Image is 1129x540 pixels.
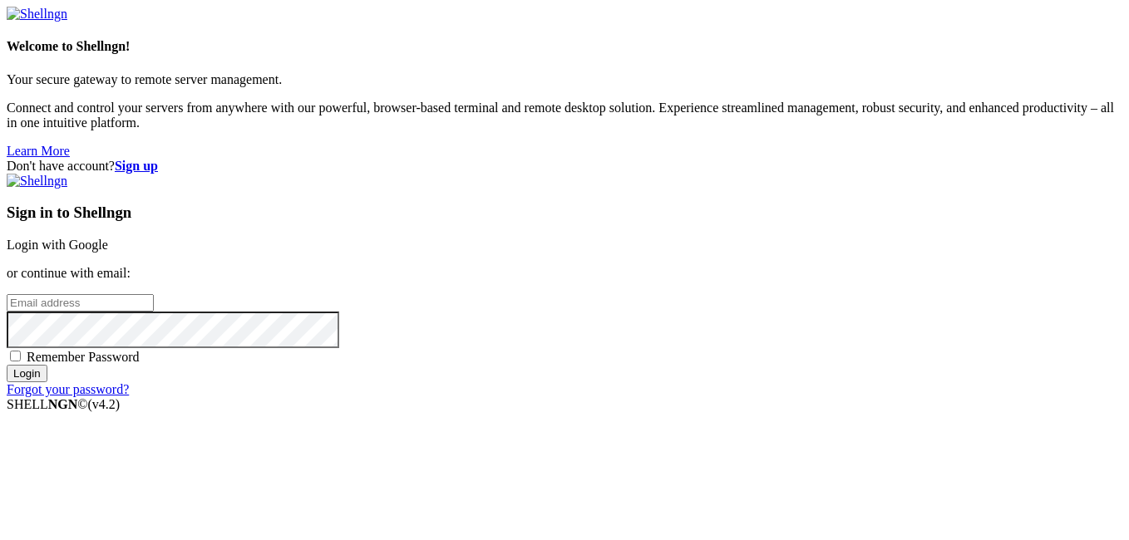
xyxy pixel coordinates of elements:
[7,266,1122,281] p: or continue with email:
[7,238,108,252] a: Login with Google
[7,159,1122,174] div: Don't have account?
[48,397,78,411] b: NGN
[88,397,121,411] span: 4.2.0
[7,72,1122,87] p: Your secure gateway to remote server management.
[10,351,21,361] input: Remember Password
[7,294,154,312] input: Email address
[7,365,47,382] input: Login
[115,159,158,173] a: Sign up
[7,397,120,411] span: SHELL ©
[7,174,67,189] img: Shellngn
[7,144,70,158] a: Learn More
[7,39,1122,54] h4: Welcome to Shellngn!
[7,7,67,22] img: Shellngn
[7,101,1122,130] p: Connect and control your servers from anywhere with our powerful, browser-based terminal and remo...
[7,204,1122,222] h3: Sign in to Shellngn
[7,382,129,396] a: Forgot your password?
[27,350,140,364] span: Remember Password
